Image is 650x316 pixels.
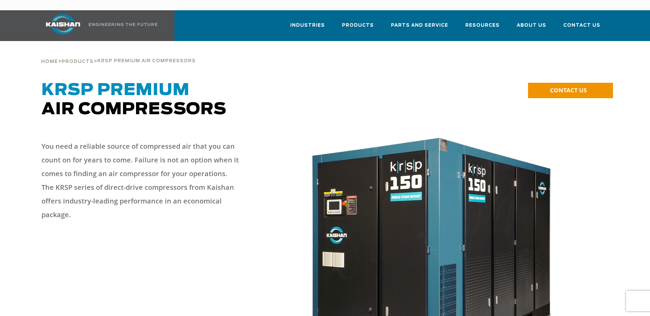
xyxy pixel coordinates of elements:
[41,82,226,118] span: Air Compressors
[517,22,546,29] span: About Us
[465,22,500,29] span: Resources
[89,23,157,26] img: Engineering the future
[342,22,374,29] span: Products
[37,10,159,41] a: Kaishan USA
[563,22,600,29] span: Contact Us
[41,58,58,64] a: Home
[563,16,600,40] a: Contact Us
[342,16,374,40] a: Products
[550,86,587,94] span: CONTACT US
[41,140,240,222] p: You need a reliable source of compressed air that you can count on for years to come. Failure is ...
[37,14,89,35] img: kaishan logo
[465,16,500,40] a: Resources
[528,83,613,98] a: CONTACT US
[62,60,94,64] span: Products
[391,16,448,40] a: Parts and Service
[41,60,58,64] span: Home
[97,59,196,63] span: krsp premium air compressors
[290,22,325,29] span: Industries
[62,58,94,64] a: Products
[290,16,325,40] a: Industries
[41,82,189,98] span: KRSP Premium
[517,16,546,40] a: About Us
[391,22,448,29] span: Parts and Service
[41,41,196,67] div: > >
